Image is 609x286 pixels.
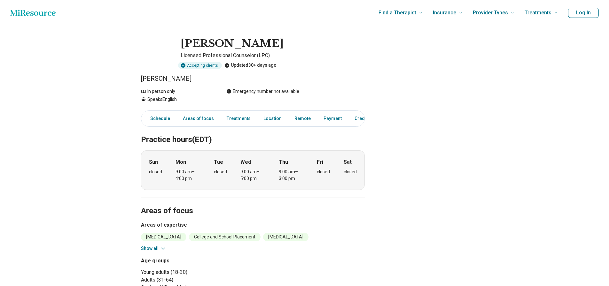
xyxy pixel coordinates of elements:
div: In person only [141,88,214,95]
strong: Sun [149,158,158,166]
li: Young adults (18-30) [141,268,250,276]
a: Payment [320,112,346,125]
img: Mercy Souder, Licensed Professional Counselor (LPC) [141,37,173,69]
li: Adults (31-64) [141,276,250,284]
p: Licensed Professional Counselor (LPC) [181,52,365,59]
div: closed [149,169,162,175]
a: Schedule [143,112,174,125]
div: When does the program meet? [141,150,365,190]
a: Home page [10,6,56,19]
div: closed [317,169,330,175]
button: Show all [141,245,166,252]
strong: Fri [317,158,323,166]
button: Log In [568,8,599,18]
li: College and School Placement [189,233,261,241]
strong: Sat [344,158,352,166]
h2: Areas of focus [141,190,365,216]
strong: Thu [279,158,288,166]
a: Credentials [351,112,383,125]
span: Treatments [525,8,551,17]
h1: [PERSON_NAME] [181,37,284,50]
a: Location [260,112,285,125]
strong: Mon [176,158,186,166]
div: Emergency number not available [226,88,299,95]
h3: Areas of expertise [141,221,365,229]
a: Areas of focus [179,112,218,125]
div: Speaks English [141,96,214,103]
li: [MEDICAL_DATA] [263,233,308,241]
a: Remote [291,112,315,125]
div: 9:00 am – 3:00 pm [279,169,303,182]
div: Accepting clients [178,62,222,69]
strong: Wed [240,158,251,166]
strong: Tue [214,158,223,166]
div: 9:00 am – 5:00 pm [240,169,265,182]
span: Find a Therapist [379,8,416,17]
a: Treatments [223,112,254,125]
h3: Age groups [141,257,250,265]
p: [PERSON_NAME] [141,74,365,83]
div: 9:00 am – 4:00 pm [176,169,200,182]
span: Insurance [433,8,456,17]
div: closed [344,169,357,175]
div: closed [214,169,227,175]
li: [MEDICAL_DATA] [141,233,186,241]
div: Updated 30+ days ago [224,62,277,69]
span: Provider Types [473,8,508,17]
h2: Practice hours (EDT) [141,119,365,145]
